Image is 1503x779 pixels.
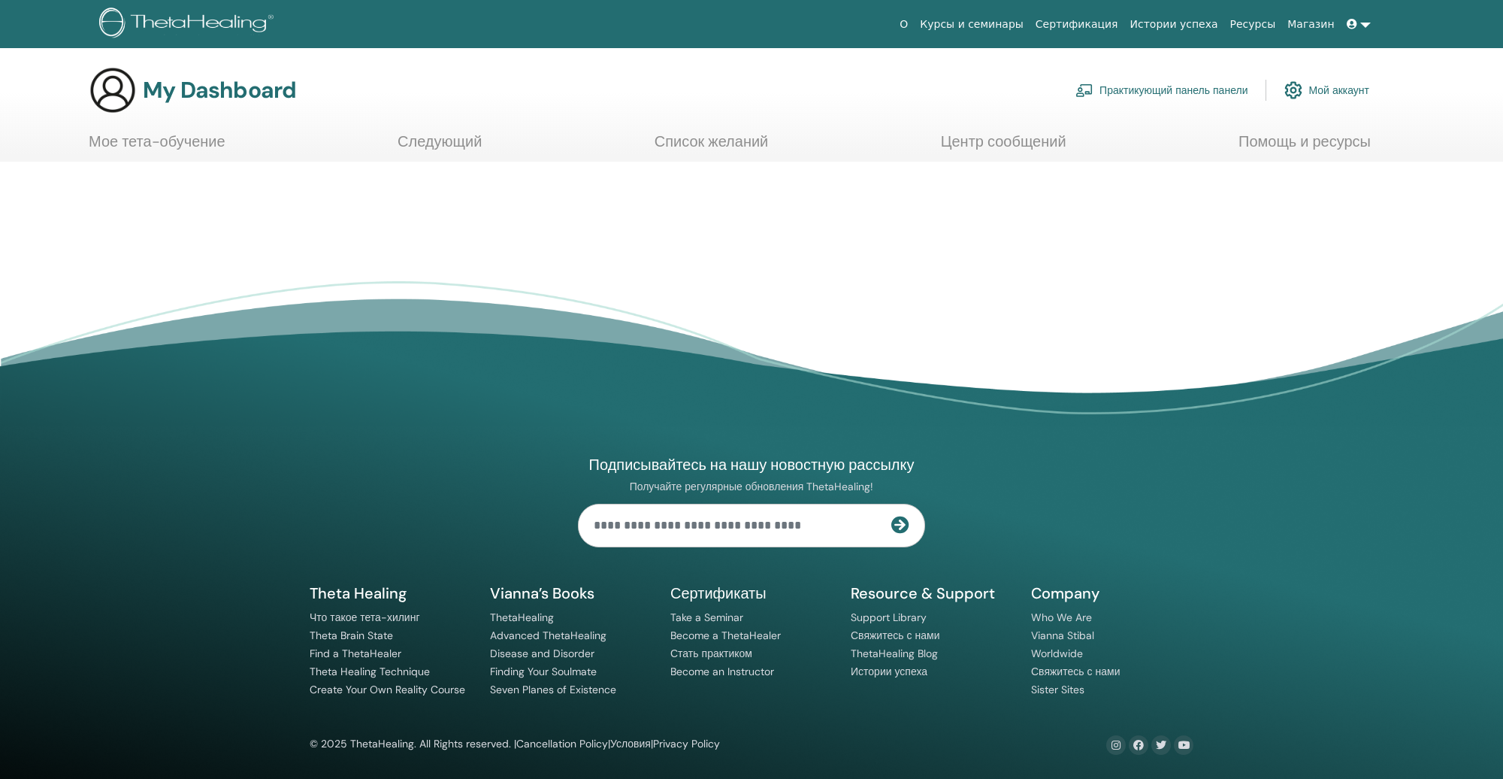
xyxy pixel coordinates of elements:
a: Sister Sites [1031,683,1084,696]
a: Стать практиком [670,647,752,660]
img: cog.svg [1284,77,1302,103]
p: Получайте регулярные обновления ThetaHealing! [578,480,925,493]
h4: Подписывайтесь на нашу новостную рассылку [578,455,925,474]
h5: Vianna’s Books [490,583,652,603]
a: Privacy Policy [653,737,720,750]
a: О [894,11,914,38]
a: Become a ThetaHealer [670,629,781,642]
a: Истории успеха [851,665,927,678]
h5: Company [1031,583,1193,603]
a: Take a Seminar [670,611,743,624]
img: generic-user-icon.jpg [89,66,137,114]
a: Support Library [851,611,927,624]
a: Seven Planes of Existence [490,683,616,696]
a: Условия [610,737,651,750]
a: Disease and Disorder [490,647,594,660]
a: Finding Your Soulmate [490,665,597,678]
a: Магазин [1281,11,1340,38]
h5: Resource & Support [851,583,1013,603]
h3: My Dashboard [143,77,296,104]
a: Список желаний [655,132,769,162]
a: Следующий [398,132,482,162]
a: Курсы и семинары [914,11,1030,38]
a: Свяжитесь с нами [851,629,939,642]
a: Find a ThetaHealer [310,647,401,660]
h5: Сертификаты [670,583,833,603]
a: Become an Instructor [670,665,774,678]
a: Что такое тета-хилинг [310,611,420,624]
a: Theta Healing Technique [310,665,430,678]
a: Cancellation Policy [516,737,608,750]
a: Worldwide [1031,647,1083,660]
a: Центр сообщений [941,132,1066,162]
a: Мое тета-обучение [89,132,225,162]
img: chalkboard-teacher.svg [1075,83,1093,97]
a: Практикующий панель панели [1075,74,1247,107]
h5: Theta Healing [310,583,472,603]
a: ThetaHealing [490,611,554,624]
a: Theta Brain State [310,629,393,642]
a: Сертификация [1030,11,1124,38]
a: Помощь и ресурсы [1238,132,1371,162]
div: © 2025 ThetaHealing. All Rights reserved. | | | [310,735,720,753]
a: Свяжитесь с нами [1031,665,1120,678]
a: Истории успеха [1124,11,1224,38]
a: ThetaHealing Blog [851,647,938,660]
a: Create Your Own Reality Course [310,683,465,696]
a: Мой аккаунт [1284,74,1369,107]
img: logo.png [99,8,279,41]
a: Who We Are [1031,611,1092,624]
a: Ресурсы [1224,11,1282,38]
a: Advanced ThetaHealing [490,629,606,642]
a: Vianna Stibal [1031,629,1094,642]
